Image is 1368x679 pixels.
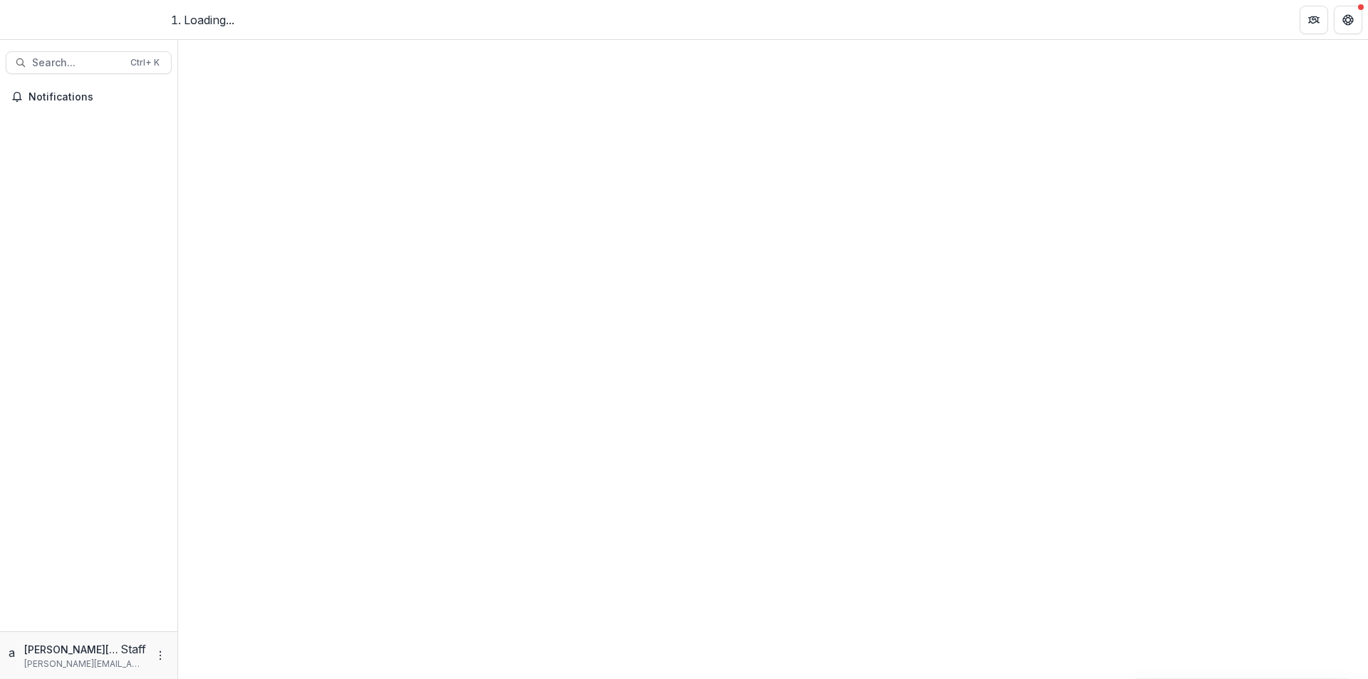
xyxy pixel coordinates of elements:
[24,658,146,670] p: [PERSON_NAME][EMAIL_ADDRESS][DOMAIN_NAME]
[28,91,166,103] span: Notifications
[184,11,234,28] div: Loading...
[120,641,146,658] p: Staff
[1300,6,1328,34] button: Partners
[128,55,162,71] div: Ctrl + K
[1334,6,1362,34] button: Get Help
[24,642,120,657] p: [PERSON_NAME][EMAIL_ADDRESS][DOMAIN_NAME]
[6,51,172,74] button: Search...
[32,57,122,69] span: Search...
[6,85,172,108] button: Notifications
[152,647,169,664] button: More
[9,644,19,661] div: anveet@trytemelio.com
[184,11,234,28] nav: breadcrumb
